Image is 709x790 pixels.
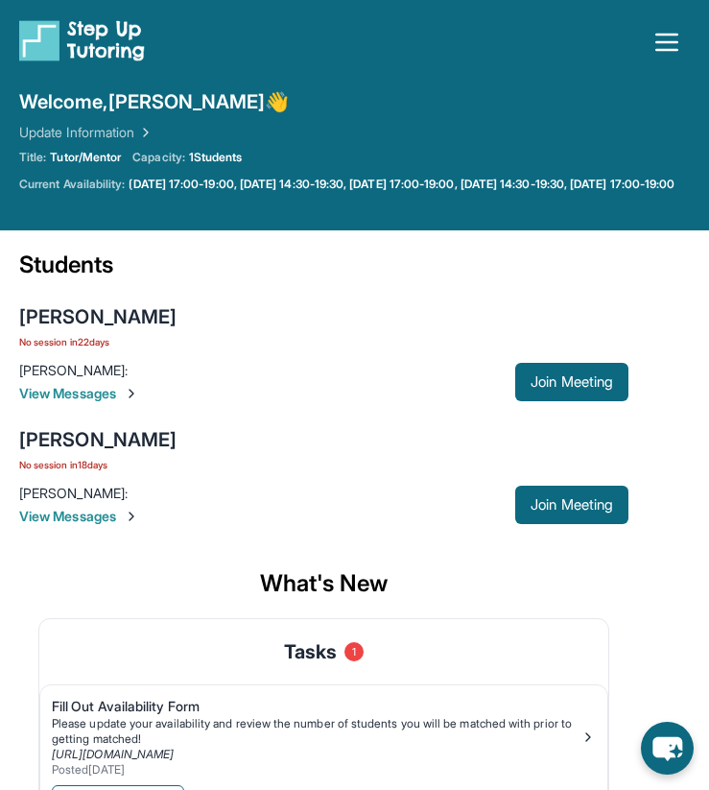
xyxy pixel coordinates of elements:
[19,303,177,330] div: [PERSON_NAME]
[515,486,628,524] button: Join Meeting
[40,685,607,781] a: Fill Out Availability FormPlease update your availability and review the number of students you w...
[19,426,177,453] div: [PERSON_NAME]
[19,123,154,142] a: Update Information
[124,386,139,401] img: Chevron-Right
[19,549,628,618] div: What's New
[129,177,674,192] a: [DATE] 17:00-19:00, [DATE] 14:30-19:30, [DATE] 17:00-19:00, [DATE] 14:30-19:30, [DATE] 17:00-19:00
[134,123,154,142] img: Chevron Right
[19,362,128,378] span: [PERSON_NAME] :
[19,177,125,192] span: Current Availability:
[19,384,515,403] span: View Messages
[52,716,580,747] div: Please update your availability and review the number of students you will be matched with prior ...
[641,722,694,775] button: chat-button
[19,88,290,115] span: Welcome, [PERSON_NAME] 👋
[19,507,515,526] span: View Messages
[19,150,46,165] span: Title:
[344,642,364,661] span: 1
[19,250,628,292] div: Students
[50,150,121,165] span: Tutor/Mentor
[531,499,613,511] span: Join Meeting
[515,363,628,401] button: Join Meeting
[124,509,139,524] img: Chevron-Right
[52,697,580,716] div: Fill Out Availability Form
[19,457,177,472] span: No session in 18 days
[52,747,174,761] a: [URL][DOMAIN_NAME]
[52,762,580,778] div: Posted [DATE]
[19,19,145,61] img: logo
[531,376,613,388] span: Join Meeting
[132,150,185,165] span: Capacity:
[284,638,337,665] span: Tasks
[19,334,177,349] span: No session in 22 days
[189,150,243,165] span: 1 Students
[19,485,128,501] span: [PERSON_NAME] :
